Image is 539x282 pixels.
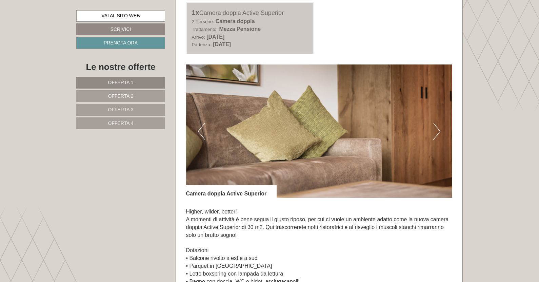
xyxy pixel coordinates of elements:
small: Arrivo: [192,35,205,40]
b: Mezza Pensione [219,26,261,32]
a: Prenota ora [76,37,165,49]
button: Previous [198,123,205,140]
b: 1x [192,9,199,16]
b: Camera doppia [216,18,255,24]
button: Next [433,123,440,140]
small: 2 Persone: [192,19,214,24]
a: Scrivici [76,23,165,35]
small: Partenza: [192,42,212,47]
span: Offerta 1 [108,80,134,85]
small: Trattamento: [192,27,218,32]
div: Camera doppia Active Superior [192,8,308,18]
b: [DATE] [213,41,231,47]
b: [DATE] [206,34,224,40]
img: image [186,64,453,198]
div: Le nostre offerte [76,61,165,73]
span: Offerta 4 [108,120,134,126]
div: Camera doppia Active Superior [186,185,277,198]
span: Offerta 2 [108,93,134,99]
span: Offerta 3 [108,107,134,112]
a: Vai al sito web [76,10,165,22]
